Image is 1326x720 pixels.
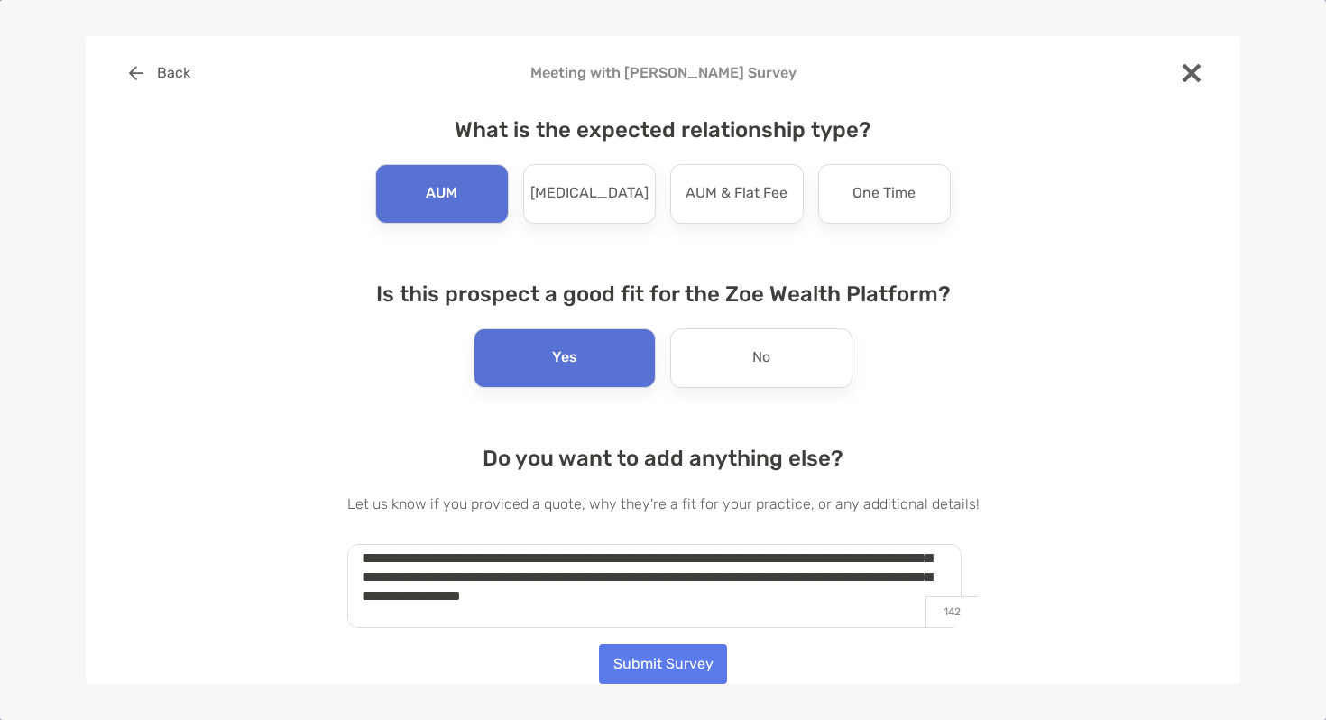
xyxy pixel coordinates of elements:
[347,117,980,143] h4: What is the expected relationship type?
[347,493,980,515] p: Let us know if you provided a quote, why they're a fit for your practice, or any additional details!
[426,180,457,208] p: AUM
[129,66,143,80] img: button icon
[347,282,980,307] h4: Is this prospect a good fit for the Zoe Wealth Platform?
[347,446,980,471] h4: Do you want to add anything else?
[599,644,727,684] button: Submit Survey
[686,180,787,208] p: AUM & Flat Fee
[552,344,577,373] p: Yes
[1183,64,1201,82] img: close modal
[530,180,649,208] p: [MEDICAL_DATA]
[925,596,979,627] p: 142
[115,64,1211,81] h4: Meeting with [PERSON_NAME] Survey
[115,53,204,93] button: Back
[752,344,770,373] p: No
[852,180,916,208] p: One Time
